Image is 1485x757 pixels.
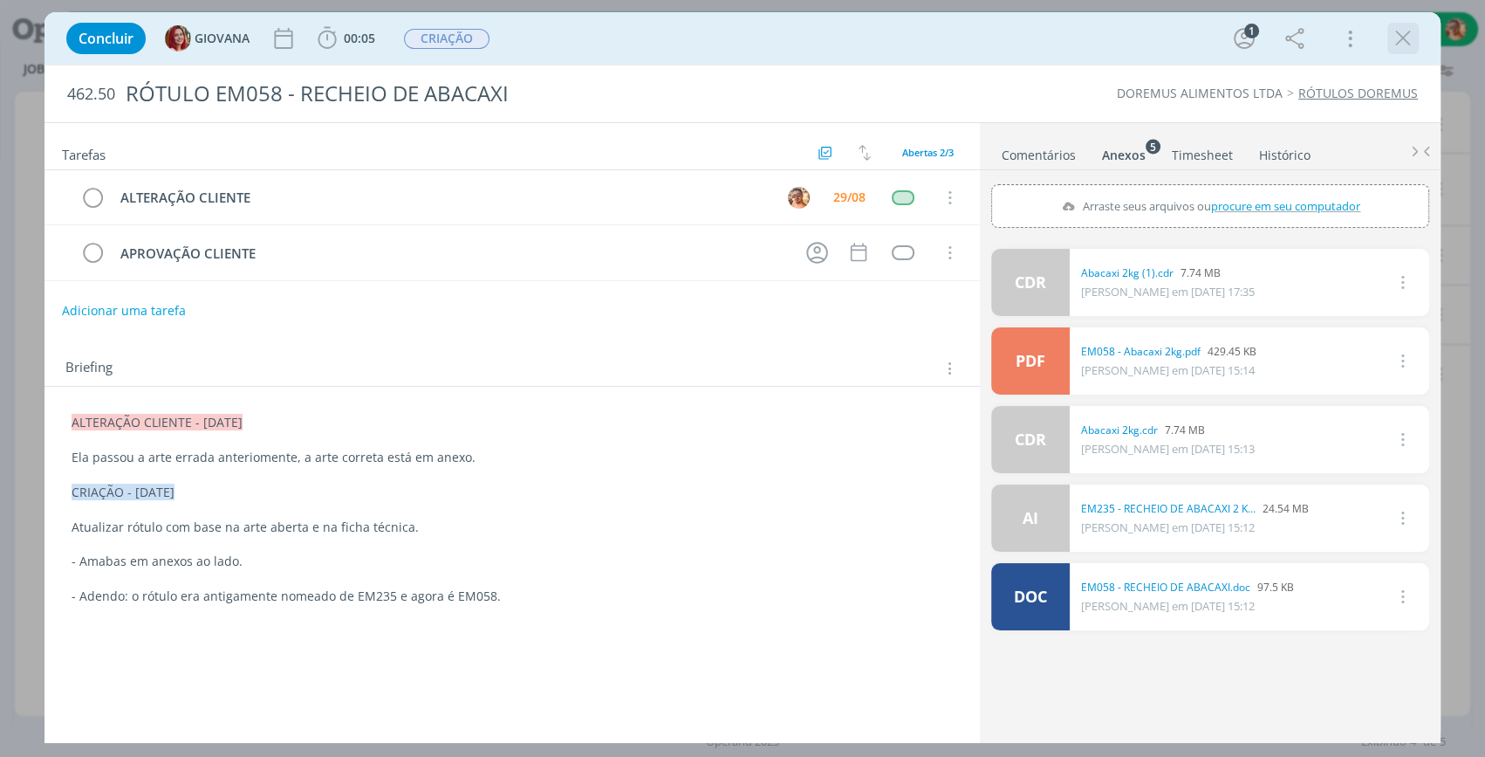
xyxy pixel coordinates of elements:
[1081,580,1294,595] div: 97.5 KB
[991,563,1070,630] a: DOC
[72,553,953,570] p: - Amabas em anexos ao lado.
[72,484,175,500] span: CRIAÇÃO - [DATE]
[1001,139,1077,164] a: Comentários
[67,85,115,104] span: 462.50
[44,12,1441,743] div: dialog
[833,191,866,203] div: 29/08
[1146,139,1160,154] sup: 5
[65,357,113,380] span: Briefing
[1171,139,1234,164] a: Timesheet
[1081,501,1256,517] a: EM235 - RECHEIO DE ABACAXI 2 KG [URL]
[313,24,380,52] button: 00:05
[66,23,146,54] button: Concluir
[1102,147,1146,164] div: Anexos
[72,588,953,605] p: - Adendo: o rótulo era antigamente nomeado de EM235 e agora é EM058.
[1081,265,1255,281] div: 7.74 MB
[72,449,953,466] p: Ela passou a arte errada anteriomente, a arte correta está em anexo.
[1081,344,1201,360] a: EM058 - Abacaxi 2kg.pdf
[1244,24,1259,38] div: 1
[902,146,954,159] span: Abertas 2/3
[195,32,250,45] span: GIOVANA
[991,327,1070,395] a: PDF
[1081,501,1309,517] div: 24.54 MB
[1117,85,1283,101] a: DOREMUS ALIMENTOS LTDA
[62,142,106,163] span: Tarefas
[991,485,1070,552] a: AI
[1081,265,1174,281] a: Abacaxi 2kg (1).cdr
[991,406,1070,473] a: CDR
[165,25,191,52] img: G
[72,519,953,536] p: Atualizar rótulo com base na arte aberta e na ficha técnica.
[119,72,848,115] div: RÓTULO EM058 - RECHEIO DE ABACAXI
[788,187,810,209] img: V
[1081,362,1255,378] span: [PERSON_NAME] em [DATE] 15:14
[165,25,250,52] button: GGIOVANA
[1081,423,1158,438] a: Abacaxi 2kg.cdr
[72,414,243,430] span: ALTERAÇÃO CLIENTE - [DATE]
[1081,284,1255,299] span: [PERSON_NAME] em [DATE] 17:35
[1081,580,1250,595] a: EM058 - RECHEIO DE ABACAXI.doc
[61,295,187,327] button: Adicionar uma tarefa
[404,29,489,49] span: CRIAÇÃO
[113,187,771,209] div: ALTERAÇÃO CLIENTE
[859,145,871,161] img: arrow-down-up.svg
[1081,423,1255,438] div: 7.74 MB
[403,28,490,50] button: CRIAÇÃO
[991,249,1070,316] a: CDR
[1081,520,1255,535] span: [PERSON_NAME] em [DATE] 15:12
[785,184,811,210] button: V
[113,243,790,265] div: APROVAÇÃO CLIENTE
[1081,598,1255,614] span: [PERSON_NAME] em [DATE] 15:12
[1211,198,1360,214] span: procure em seu computador
[1081,344,1256,360] div: 429.45 KB
[1230,24,1258,52] button: 1
[1081,441,1255,457] span: [PERSON_NAME] em [DATE] 15:13
[1298,85,1418,101] a: RÓTULOS DOREMUS
[344,30,375,46] span: 00:05
[1054,195,1365,217] label: Arraste seus arquivos ou
[79,31,133,45] span: Concluir
[1258,139,1311,164] a: Histórico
